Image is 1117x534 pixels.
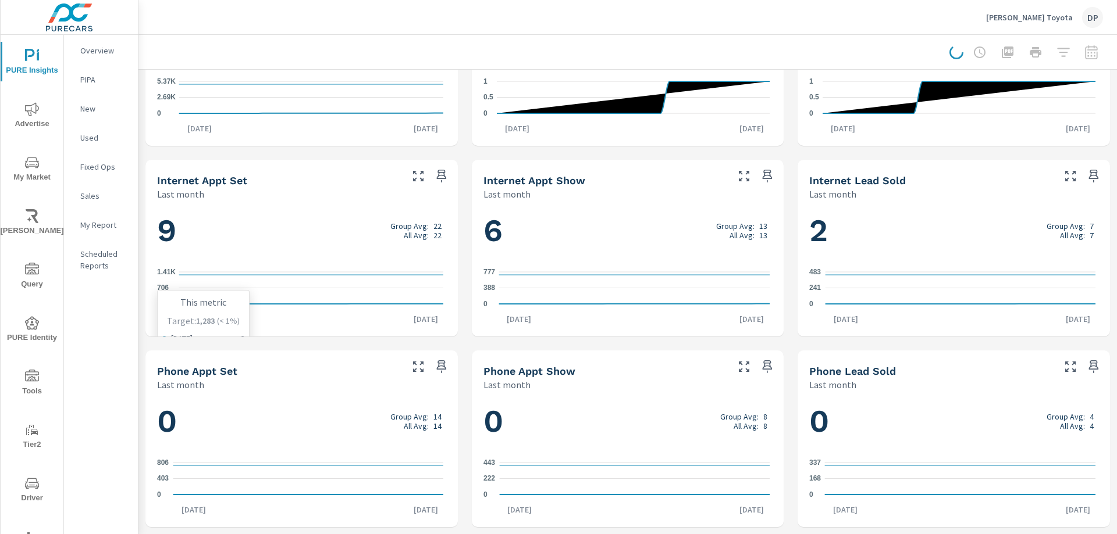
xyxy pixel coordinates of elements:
[4,263,60,291] span: Query
[483,187,531,201] p: Last month
[404,231,429,240] p: All Avg:
[157,109,161,117] text: 0
[157,365,237,377] h5: Phone Appt Set
[758,357,777,376] span: Save this to your personalized report
[497,123,538,134] p: [DATE]
[483,109,488,117] text: 0
[157,77,176,85] text: 5.37K
[809,77,813,85] text: 1
[4,156,60,184] span: My Market
[809,475,821,483] text: 168
[4,423,60,451] span: Tier2
[80,132,129,144] p: Used
[483,365,575,377] h5: Phone Appt Show
[433,221,442,231] p: 22
[483,300,488,308] text: 0
[1058,123,1098,134] p: [DATE]
[763,421,767,431] p: 8
[157,174,247,187] h5: Internet Appt Set
[1090,221,1094,231] p: 7
[433,421,442,431] p: 14
[80,248,129,271] p: Scheduled Reports
[4,476,60,505] span: Driver
[432,357,451,376] span: Save this to your personalized report
[1061,357,1080,376] button: Make Fullscreen
[80,45,129,56] p: Overview
[1060,231,1085,240] p: All Avg:
[433,412,442,421] p: 14
[734,421,759,431] p: All Avg:
[483,268,495,276] text: 777
[405,313,446,325] p: [DATE]
[4,49,60,77] span: PURE Insights
[483,474,495,482] text: 222
[64,71,138,88] div: PIPA
[157,475,169,483] text: 403
[1060,421,1085,431] p: All Avg:
[80,74,129,85] p: PIPA
[171,332,193,344] p: [DATE]
[157,490,161,499] text: 0
[809,300,813,308] text: 0
[1058,504,1098,515] p: [DATE]
[157,268,176,276] text: 1.41K
[763,412,767,421] p: 8
[731,313,772,325] p: [DATE]
[64,100,138,117] div: New
[80,190,129,202] p: Sales
[196,316,215,326] p: 1,283
[731,123,772,134] p: [DATE]
[64,216,138,234] div: My Report
[735,167,753,185] button: Make Fullscreen
[1047,412,1085,421] p: Group Avg:
[483,490,488,499] text: 0
[809,365,896,377] h5: Phone Lead Sold
[405,504,446,515] p: [DATE]
[80,161,129,173] p: Fixed Ops
[157,402,446,441] h1: 0
[1090,412,1094,421] p: 4
[1084,167,1103,185] span: Save this to your personalized report
[731,504,772,515] p: [DATE]
[180,295,226,309] p: This metric
[157,284,169,292] text: 706
[179,123,220,134] p: [DATE]
[499,313,539,325] p: [DATE]
[483,77,488,85] text: 1
[409,167,428,185] button: Make Fullscreen
[64,245,138,274] div: Scheduled Reports
[432,167,451,185] span: Save this to your personalized report
[64,42,138,59] div: Overview
[809,174,906,187] h5: Internet Lead Sold
[404,421,429,431] p: All Avg:
[167,314,196,328] p: Target:
[1047,221,1085,231] p: Group Avg:
[1082,7,1103,28] div: DP
[483,378,531,392] p: Last month
[157,458,169,467] text: 806
[809,458,821,467] text: 337
[1084,357,1103,376] span: Save this to your personalized report
[64,158,138,175] div: Fixed Ops
[64,187,138,205] div: Sales
[759,231,767,240] p: 13
[759,221,767,231] p: 13
[157,187,204,201] p: Last month
[809,490,813,499] text: 0
[735,357,753,376] button: Make Fullscreen
[483,284,495,292] text: 388
[217,315,240,327] p: ( < 1% )
[4,316,60,345] span: PURE Identity
[1058,313,1098,325] p: [DATE]
[826,313,866,325] p: [DATE]
[157,378,204,392] p: Last month
[809,402,1098,441] h1: 0
[809,268,821,276] text: 483
[730,231,755,240] p: All Avg:
[4,102,60,131] span: Advertise
[716,221,755,231] p: Group Avg:
[157,94,176,102] text: 2.69K
[499,504,540,515] p: [DATE]
[720,412,759,421] p: Group Avg:
[173,504,214,515] p: [DATE]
